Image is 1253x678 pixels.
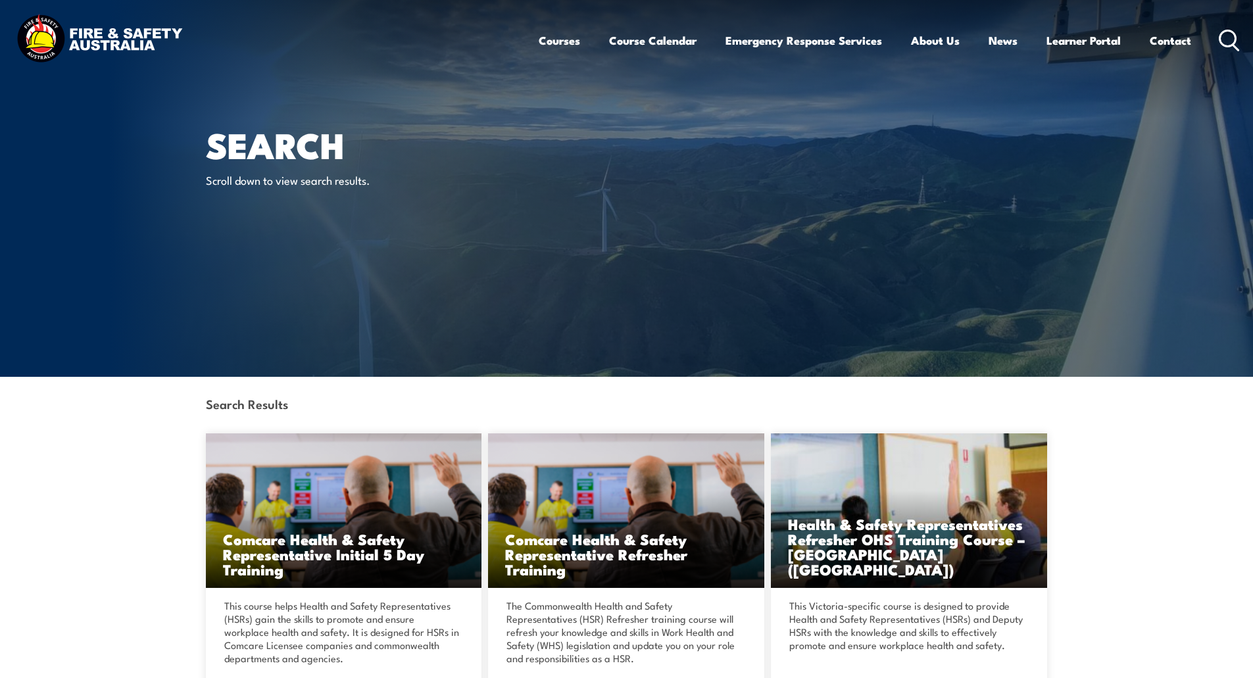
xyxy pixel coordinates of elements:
[609,23,697,58] a: Course Calendar
[771,433,1047,588] a: Health & Safety Representatives Refresher OHS Training Course – [GEOGRAPHIC_DATA] ([GEOGRAPHIC_DA...
[789,599,1025,652] p: This Victoria-specific course is designed to provide Health and Safety Representatives (HSRs) and...
[1150,23,1191,58] a: Contact
[206,172,446,187] p: Scroll down to view search results.
[911,23,960,58] a: About Us
[223,531,465,577] h3: Comcare Health & Safety Representative Initial 5 Day Training
[539,23,580,58] a: Courses
[788,516,1030,577] h3: Health & Safety Representatives Refresher OHS Training Course – [GEOGRAPHIC_DATA] ([GEOGRAPHIC_DA...
[488,433,764,588] img: Comcare Health & Safety Representative Initial 5 Day TRAINING
[989,23,1018,58] a: News
[206,433,482,588] img: Comcare Health & Safety Representative Initial 5 Day TRAINING
[505,531,747,577] h3: Comcare Health & Safety Representative Refresher Training
[725,23,882,58] a: Emergency Response Services
[224,599,460,665] p: This course helps Health and Safety Representatives (HSRs) gain the skills to promote and ensure ...
[506,599,742,665] p: The Commonwealth Health and Safety Representatives (HSR) Refresher training course will refresh y...
[1046,23,1121,58] a: Learner Portal
[206,433,482,588] a: Comcare Health & Safety Representative Initial 5 Day Training
[206,395,288,412] strong: Search Results
[488,433,764,588] a: Comcare Health & Safety Representative Refresher Training
[206,129,531,160] h1: Search
[771,433,1047,588] img: Health & Safety Representatives Initial OHS Training Course (VIC)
